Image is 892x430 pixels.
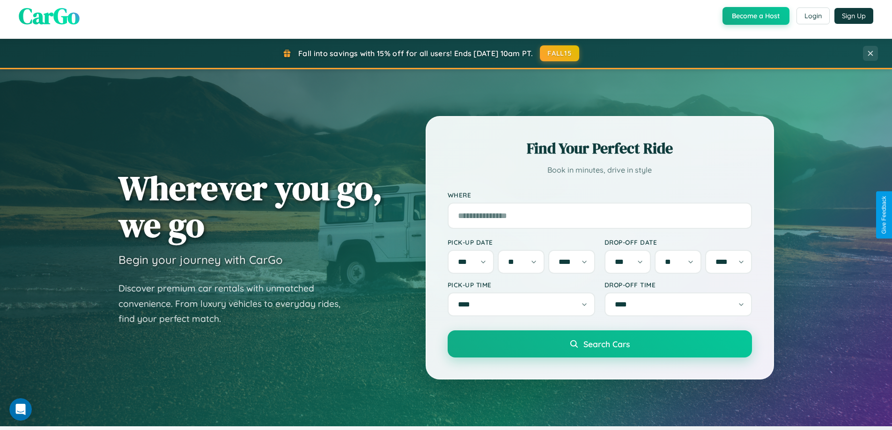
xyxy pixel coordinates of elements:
iframe: Intercom live chat [9,398,32,421]
button: Search Cars [448,330,752,357]
button: FALL15 [540,45,579,61]
h1: Wherever you go, we go [118,169,383,243]
button: Sign Up [834,8,873,24]
label: Pick-up Date [448,238,595,246]
button: Login [796,7,830,24]
span: Search Cars [583,339,630,349]
span: CarGo [19,0,80,31]
span: Fall into savings with 15% off for all users! Ends [DATE] 10am PT. [298,49,533,58]
label: Where [448,191,752,199]
label: Pick-up Time [448,281,595,289]
button: Become a Host [722,7,789,25]
label: Drop-off Time [604,281,752,289]
p: Discover premium car rentals with unmatched convenience. From luxury vehicles to everyday rides, ... [118,281,353,327]
p: Book in minutes, drive in style [448,163,752,177]
div: Give Feedback [881,196,887,234]
h3: Begin your journey with CarGo [118,253,283,267]
h2: Find Your Perfect Ride [448,138,752,159]
label: Drop-off Date [604,238,752,246]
